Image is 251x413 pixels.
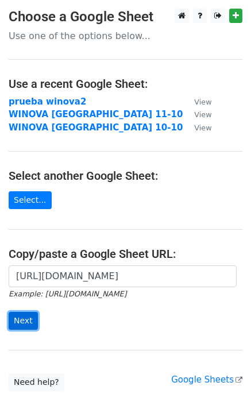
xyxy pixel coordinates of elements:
[9,169,242,183] h4: Select another Google Sheet:
[194,123,211,132] small: View
[9,290,126,298] small: Example: [URL][DOMAIN_NAME]
[194,98,211,106] small: View
[194,358,251,413] div: Widget de chat
[194,358,251,413] iframe: Chat Widget
[9,247,242,261] h4: Copy/paste a Google Sheet URL:
[9,97,86,107] a: prueba winova2
[9,30,242,42] p: Use one of the options below...
[9,122,183,133] a: WINOVA [GEOGRAPHIC_DATA] 10-10
[171,375,242,385] a: Google Sheets
[194,110,211,119] small: View
[183,122,211,133] a: View
[9,265,237,287] input: Paste your Google Sheet URL here
[9,373,64,391] a: Need help?
[9,191,52,209] a: Select...
[9,9,242,25] h3: Choose a Google Sheet
[9,109,183,119] a: WINOVA [GEOGRAPHIC_DATA] 11-10
[183,109,211,119] a: View
[183,97,211,107] a: View
[9,77,242,91] h4: Use a recent Google Sheet:
[9,312,38,330] input: Next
